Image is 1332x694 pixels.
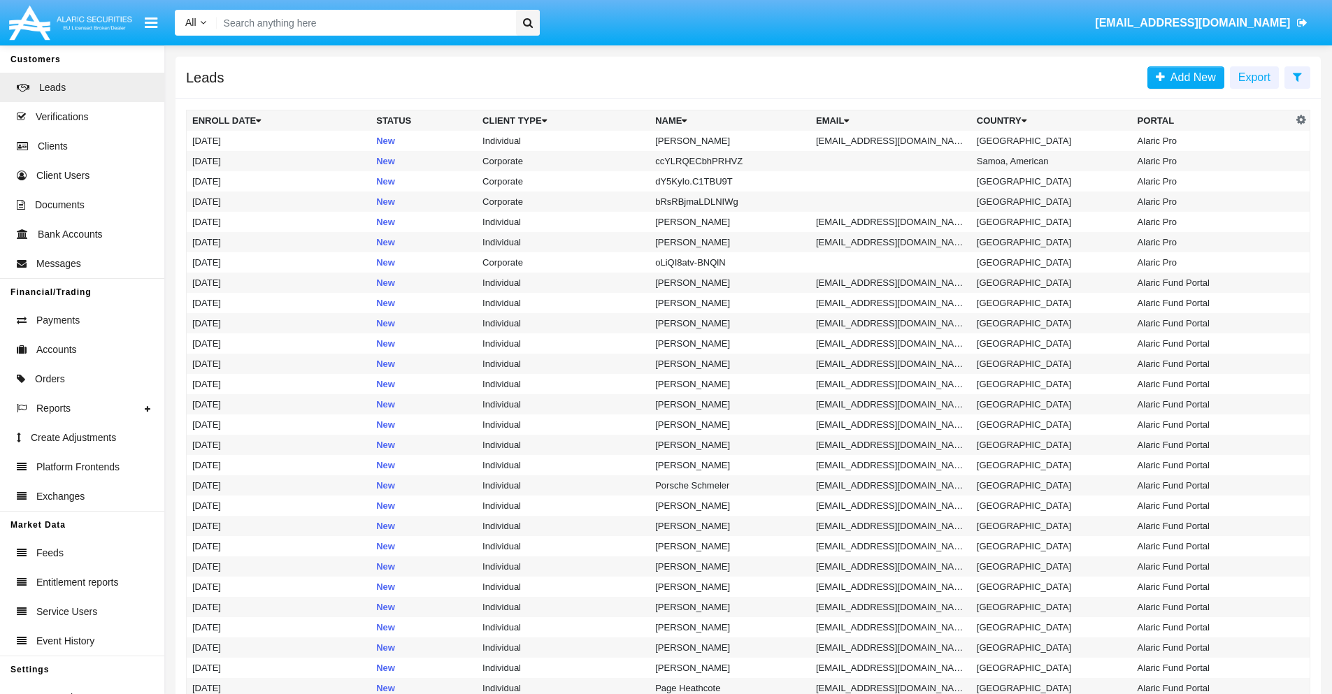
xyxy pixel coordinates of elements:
[650,414,810,435] td: [PERSON_NAME]
[477,435,650,455] td: Individual
[187,333,371,354] td: [DATE]
[1089,3,1315,43] a: [EMAIL_ADDRESS][DOMAIN_NAME]
[371,151,477,171] td: New
[38,227,103,242] span: Bank Accounts
[187,151,371,171] td: [DATE]
[650,333,810,354] td: [PERSON_NAME]
[477,637,650,658] td: Individual
[187,171,371,191] td: [DATE]
[371,293,477,313] td: New
[650,496,810,516] td: [PERSON_NAME]
[371,556,477,577] td: New
[650,191,810,212] td: bRsRBjmaLDLNIWg
[971,475,1132,496] td: [GEOGRAPHIC_DATA]
[371,496,477,516] td: New
[650,374,810,394] td: [PERSON_NAME]
[1132,333,1293,354] td: Alaric Fund Portal
[810,374,971,394] td: [EMAIL_ADDRESS][DOMAIN_NAME]
[187,577,371,597] td: [DATE]
[477,597,650,617] td: Individual
[810,354,971,374] td: [EMAIL_ADDRESS][DOMAIN_NAME]
[650,110,810,131] th: Name
[810,577,971,597] td: [EMAIL_ADDRESS][DOMAIN_NAME]
[1132,110,1293,131] th: Portal
[971,496,1132,516] td: [GEOGRAPHIC_DATA]
[650,212,810,232] td: [PERSON_NAME]
[810,617,971,637] td: [EMAIL_ADDRESS][DOMAIN_NAME]
[187,496,371,516] td: [DATE]
[1238,71,1270,83] span: Export
[971,435,1132,455] td: [GEOGRAPHIC_DATA]
[1165,71,1216,83] span: Add New
[187,516,371,536] td: [DATE]
[1132,455,1293,475] td: Alaric Fund Portal
[187,637,371,658] td: [DATE]
[371,273,477,293] td: New
[1132,516,1293,536] td: Alaric Fund Portal
[187,273,371,293] td: [DATE]
[971,354,1132,374] td: [GEOGRAPHIC_DATA]
[477,354,650,374] td: Individual
[1132,556,1293,577] td: Alaric Fund Portal
[371,191,477,212] td: New
[187,455,371,475] td: [DATE]
[971,232,1132,252] td: [GEOGRAPHIC_DATA]
[810,131,971,151] td: [EMAIL_ADDRESS][DOMAIN_NAME]
[187,556,371,577] td: [DATE]
[1132,597,1293,617] td: Alaric Fund Portal
[477,131,650,151] td: Individual
[1132,658,1293,678] td: Alaric Fund Portal
[1132,273,1293,293] td: Alaric Fund Portal
[371,212,477,232] td: New
[187,293,371,313] td: [DATE]
[371,394,477,414] td: New
[810,556,971,577] td: [EMAIL_ADDRESS][DOMAIN_NAME]
[477,273,650,293] td: Individual
[371,131,477,151] td: New
[1132,617,1293,637] td: Alaric Fund Portal
[810,333,971,354] td: [EMAIL_ADDRESS][DOMAIN_NAME]
[971,191,1132,212] td: [GEOGRAPHIC_DATA]
[477,191,650,212] td: Corporate
[187,536,371,556] td: [DATE]
[31,431,116,445] span: Create Adjustments
[187,374,371,394] td: [DATE]
[650,293,810,313] td: [PERSON_NAME]
[1132,212,1293,232] td: Alaric Pro
[477,151,650,171] td: Corporate
[1132,394,1293,414] td: Alaric Fund Portal
[1132,191,1293,212] td: Alaric Pro
[1132,151,1293,171] td: Alaric Pro
[650,171,810,191] td: dY5KyIo.C1TBU9T
[36,489,85,504] span: Exchanges
[971,658,1132,678] td: [GEOGRAPHIC_DATA]
[187,232,371,252] td: [DATE]
[650,394,810,414] td: [PERSON_NAME]
[187,435,371,455] td: [DATE]
[477,394,650,414] td: Individual
[187,212,371,232] td: [DATE]
[971,313,1132,333] td: [GEOGRAPHIC_DATA]
[371,658,477,678] td: New
[650,131,810,151] td: [PERSON_NAME]
[187,475,371,496] td: [DATE]
[971,536,1132,556] td: [GEOGRAPHIC_DATA]
[971,577,1132,597] td: [GEOGRAPHIC_DATA]
[1132,313,1293,333] td: Alaric Fund Portal
[1132,171,1293,191] td: Alaric Pro
[971,414,1132,435] td: [GEOGRAPHIC_DATA]
[1132,496,1293,516] td: Alaric Fund Portal
[650,637,810,658] td: [PERSON_NAME]
[371,374,477,394] td: New
[650,516,810,536] td: [PERSON_NAME]
[810,455,971,475] td: [EMAIL_ADDRESS][DOMAIN_NAME]
[971,151,1132,171] td: Samoa, American
[36,168,89,183] span: Client Users
[1132,475,1293,496] td: Alaric Fund Portal
[371,597,477,617] td: New
[477,252,650,273] td: Corporate
[971,637,1132,658] td: [GEOGRAPHIC_DATA]
[477,333,650,354] td: Individual
[477,455,650,475] td: Individual
[650,617,810,637] td: [PERSON_NAME]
